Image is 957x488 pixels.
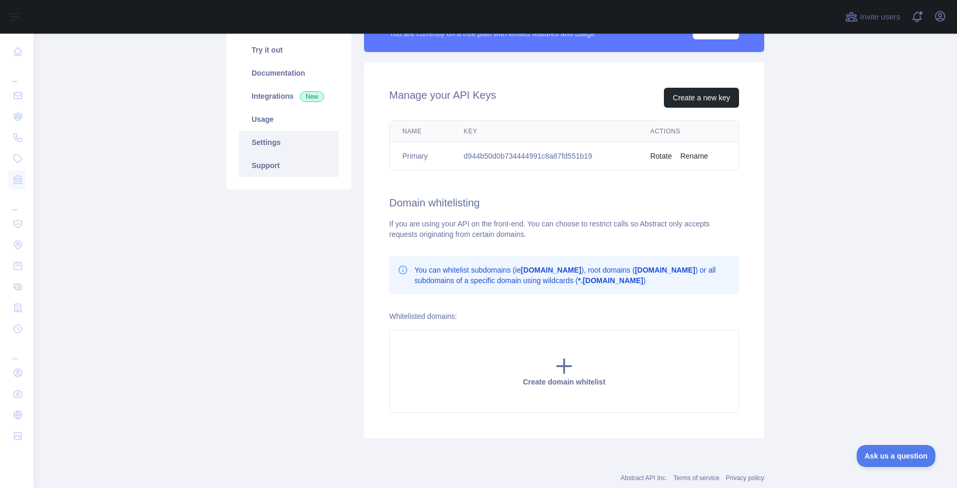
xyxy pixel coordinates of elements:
[300,91,324,102] span: New
[843,8,902,25] button: Invite users
[680,151,708,161] button: Rename
[390,142,451,170] td: Primary
[726,474,764,482] a: Privacy policy
[389,219,739,240] div: If you are using your API on the front-end. You can choose to restrict calls so Abstract only acc...
[578,276,643,285] b: *.[DOMAIN_NAME]
[239,85,339,108] a: Integrations New
[390,121,451,142] th: Name
[664,88,739,108] button: Create a new key
[389,312,457,320] label: Whitelisted domains:
[523,378,605,386] span: Create domain whitelist
[860,11,900,23] span: Invite users
[239,131,339,154] a: Settings
[8,63,25,84] div: ...
[621,474,668,482] a: Abstract API Inc.
[673,474,719,482] a: Terms of service
[239,154,339,177] a: Support
[857,445,936,467] iframe: Toggle Customer Support
[389,88,496,108] h2: Manage your API Keys
[389,195,739,210] h2: Domain whitelisting
[8,191,25,212] div: ...
[451,121,638,142] th: Key
[414,265,731,286] p: You can whitelist subdomains (ie ), root domains ( ) or all subdomains of a specific domain using...
[239,108,339,131] a: Usage
[239,38,339,61] a: Try it out
[239,61,339,85] a: Documentation
[635,266,695,274] b: [DOMAIN_NAME]
[650,151,672,161] button: Rotate
[451,142,638,170] td: d944b50d0b734444991c8a87fd551b19
[389,28,595,39] div: You are currently on a free plan with limited features and usage
[521,266,581,274] b: [DOMAIN_NAME]
[8,340,25,361] div: ...
[638,121,738,142] th: Actions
